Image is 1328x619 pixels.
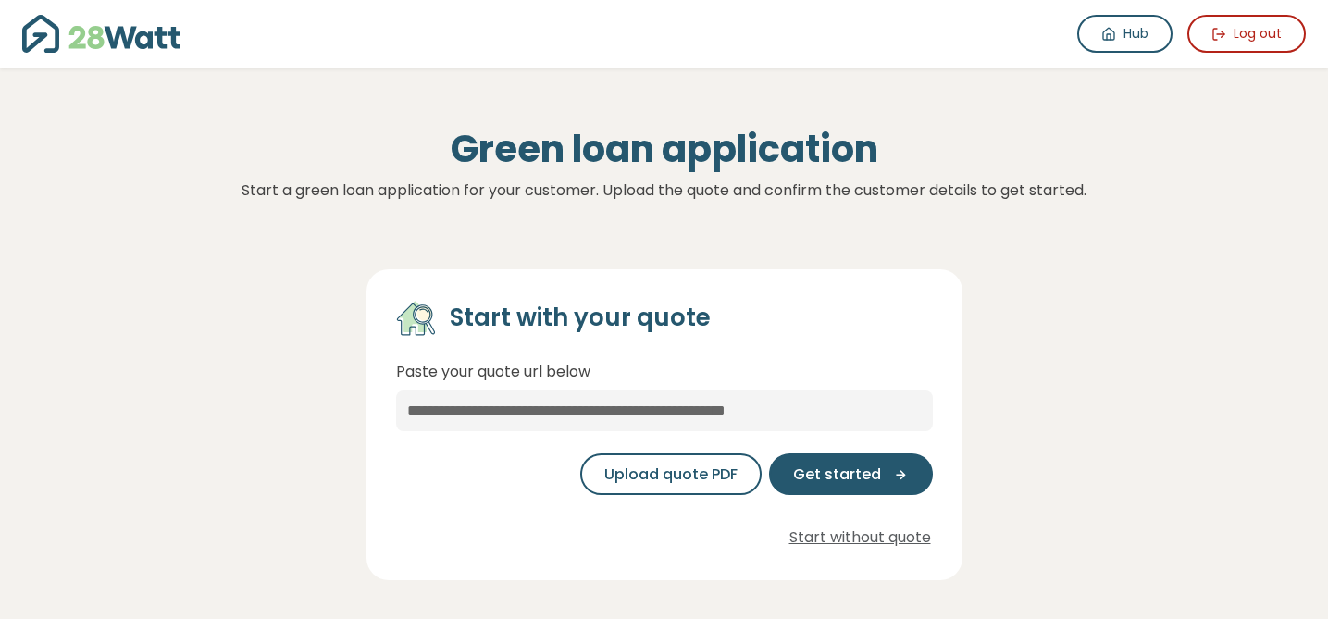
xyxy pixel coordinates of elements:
[1187,15,1306,53] button: Log out
[450,303,711,334] h4: Start with your quote
[793,464,881,486] span: Get started
[31,127,1297,171] h1: Green loan application
[1077,15,1173,53] a: Hub
[22,15,180,53] img: 28Watt
[396,360,933,384] p: Paste your quote url below
[580,453,762,495] button: Upload quote PDF
[788,525,933,551] button: Start without quote
[604,464,738,486] span: Upload quote PDF
[31,179,1297,203] p: Start a green loan application for your customer. Upload the quote and confirm the customer detai...
[769,453,933,495] button: Get started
